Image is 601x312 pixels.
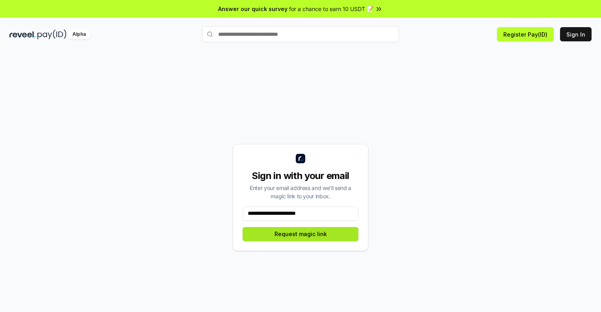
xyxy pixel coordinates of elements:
div: Enter your email address and we’ll send a magic link to your inbox. [243,184,358,200]
span: Answer our quick survey [218,5,288,13]
div: Alpha [68,30,90,39]
span: for a chance to earn 10 USDT 📝 [289,5,373,13]
img: pay_id [37,30,67,39]
button: Request magic link [243,227,358,241]
button: Register Pay(ID) [497,27,554,41]
img: logo_small [296,154,305,163]
img: reveel_dark [9,30,36,39]
div: Sign in with your email [243,170,358,182]
button: Sign In [560,27,592,41]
